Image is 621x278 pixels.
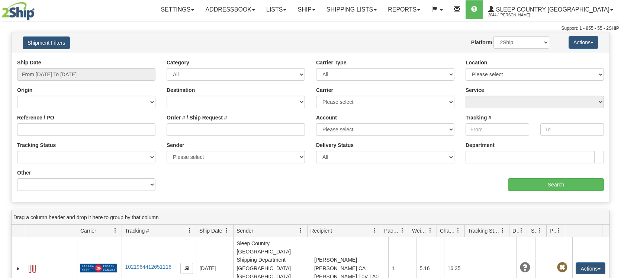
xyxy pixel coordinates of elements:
[396,224,409,237] a: Packages filter column settings
[12,210,609,225] div: grid grouping header
[466,114,491,121] label: Tracking #
[604,101,620,177] iframe: chat widget
[80,227,96,234] span: Carrier
[466,141,495,149] label: Department
[17,114,54,121] label: Reference / PO
[200,0,261,19] a: Addressbook
[488,12,544,19] span: 2044 / [PERSON_NAME]
[2,2,35,20] img: logo2044.jpg
[17,141,56,149] label: Tracking Status
[520,262,530,273] span: Unknown
[452,224,464,237] a: Charge filter column settings
[466,86,484,94] label: Service
[261,0,292,19] a: Lists
[15,265,22,272] a: Expand
[466,59,487,66] label: Location
[494,6,609,13] span: Sleep Country [GEOGRAPHIC_DATA]
[125,227,149,234] span: Tracking #
[569,36,598,49] button: Actions
[183,224,196,237] a: Tracking # filter column settings
[292,0,321,19] a: Ship
[550,227,556,234] span: Pickup Status
[368,224,381,237] a: Recipient filter column settings
[17,86,32,94] label: Origin
[23,36,70,49] button: Shipment Filters
[557,262,567,273] span: Pickup Not Assigned
[512,227,519,234] span: Delivery Status
[576,262,605,274] button: Actions
[167,86,195,94] label: Destination
[316,86,333,94] label: Carrier
[167,59,189,66] label: Category
[496,224,509,237] a: Tracking Status filter column settings
[80,263,117,273] img: 20 - Canada Post
[531,227,537,234] span: Shipment Issues
[471,39,492,46] label: Platform
[221,224,233,237] a: Ship Date filter column settings
[17,59,41,66] label: Ship Date
[237,227,253,234] span: Sender
[199,227,222,234] span: Ship Date
[412,227,428,234] span: Weight
[468,227,500,234] span: Tracking Status
[180,263,193,274] button: Copy to clipboard
[384,227,400,234] span: Packages
[382,0,426,19] a: Reports
[552,224,565,237] a: Pickup Status filter column settings
[515,224,528,237] a: Delivery Status filter column settings
[424,224,437,237] a: Weight filter column settings
[508,178,604,191] input: Search
[295,224,307,237] a: Sender filter column settings
[17,169,31,176] label: Other
[440,227,456,234] span: Charge
[466,123,529,136] input: From
[310,227,332,234] span: Recipient
[534,224,546,237] a: Shipment Issues filter column settings
[109,224,122,237] a: Carrier filter column settings
[540,123,604,136] input: To
[29,262,36,274] a: Label
[483,0,619,19] a: Sleep Country [GEOGRAPHIC_DATA] 2044 / [PERSON_NAME]
[167,114,227,121] label: Order # / Ship Request #
[316,59,346,66] label: Carrier Type
[155,0,200,19] a: Settings
[167,141,184,149] label: Sender
[2,25,619,32] div: Support: 1 - 855 - 55 - 2SHIP
[316,114,337,121] label: Account
[321,0,382,19] a: Shipping lists
[316,141,354,149] label: Delivery Status
[125,264,171,270] a: 1021964412651116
